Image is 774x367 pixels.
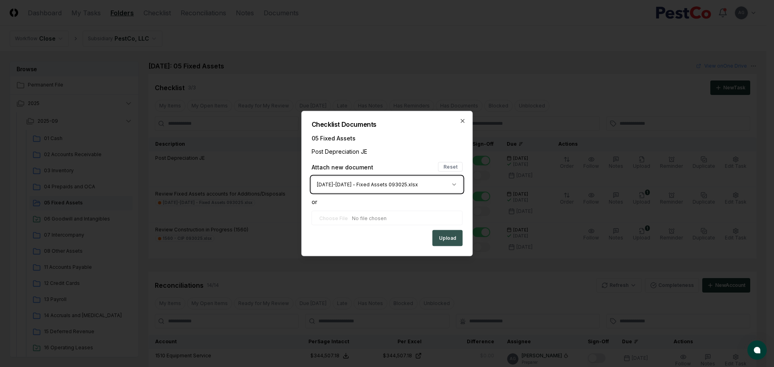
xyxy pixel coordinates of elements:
button: Reset [438,162,463,172]
div: Attach new document [312,163,373,171]
div: Post Depreciation JE [312,147,463,156]
h2: Checklist Documents [312,121,463,128]
div: or [312,198,463,206]
div: 05 Fixed Assets [312,134,463,142]
button: Upload [433,230,463,246]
